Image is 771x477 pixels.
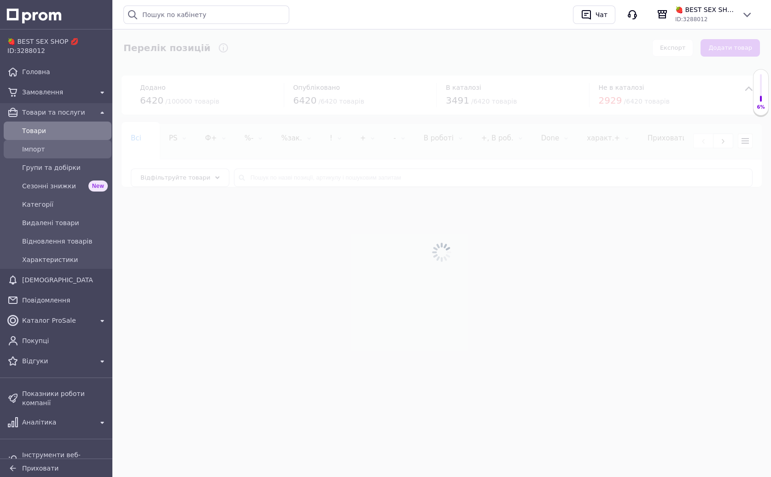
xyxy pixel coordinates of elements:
span: Характеристики [22,255,108,264]
span: Аналітика [22,418,93,427]
span: Замовлення [22,87,93,97]
button: Чат [573,6,615,24]
span: Каталог ProSale [22,316,93,325]
span: Видалені товари [22,218,108,227]
span: Товари [22,126,108,135]
span: ID: 3288012 [7,47,45,54]
span: Сезонні знижки [22,181,85,191]
span: Покупці [22,336,108,345]
span: Категорії [22,200,108,209]
span: ID: 3288012 [675,16,707,23]
span: 🍓 BEST SEX SHOP 💋 [675,5,734,14]
span: Групи та добірки [22,163,108,172]
span: Товари та послуги [22,108,93,117]
span: Відновлення товарів [22,237,108,246]
span: Показники роботи компанії [22,389,108,407]
span: Приховати [22,465,58,472]
span: Головна [22,67,108,76]
div: 6% [753,104,768,111]
span: Повідомлення [22,296,108,305]
span: 🍓 BEST SEX SHOP 💋 [7,37,108,46]
span: Інструменти веб-майстра та SEO [22,450,93,469]
span: [DEMOGRAPHIC_DATA] [22,275,93,285]
input: Пошук по кабінету [123,6,289,24]
span: New [88,180,108,192]
span: Відгуки [22,356,93,366]
span: Імпорт [22,145,108,154]
div: Чат [594,8,609,22]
